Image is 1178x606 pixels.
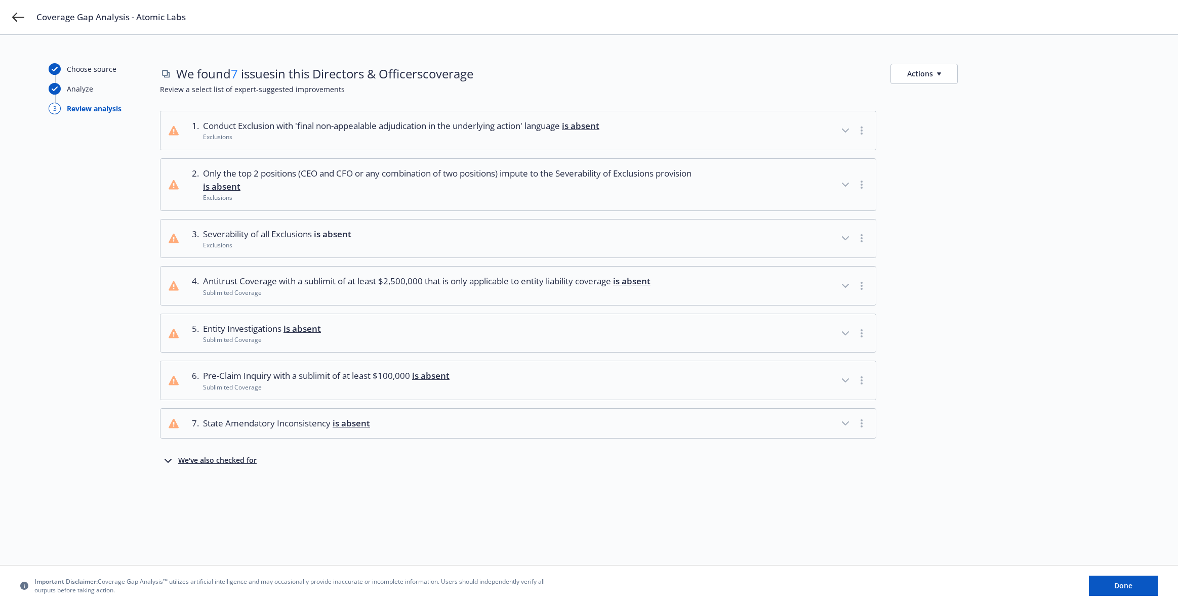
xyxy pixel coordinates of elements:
[67,103,121,114] div: Review analysis
[203,288,651,297] div: Sublimited Coverage
[890,64,958,84] button: Actions
[36,11,186,23] span: Coverage Gap Analysis - Atomic Labs
[613,275,651,287] span: is absent
[160,159,876,210] button: 2.Only the top 2 positions (CEO and CFO or any combination of two positions) impute to the Severa...
[562,120,599,132] span: is absent
[187,322,199,344] div: 5 .
[160,314,876,353] button: 5.Entity Investigations is absentSublimited Coverage
[203,228,351,241] span: Severability of all Exclusions
[67,83,93,94] div: Analyze
[203,133,599,141] div: Exclusions
[176,65,473,82] span: We found issues in this Directors & Officers coverage
[203,417,370,430] span: State Amendatory Inconsistency
[203,275,651,288] span: Antitrust Coverage with a sublimit of at least $2,500,000 that is only applicable to entity liabi...
[67,64,116,74] div: Choose source
[203,335,321,344] div: Sublimited Coverage
[187,167,199,202] div: 2 .
[1089,576,1158,596] button: Done
[333,417,370,429] span: is absent
[160,361,876,400] button: 6.Pre-Claim Inquiry with a sublimit of at least $100,000 is absentSublimited Coverage
[203,369,450,382] span: Pre-Claim Inquiry with a sublimit of at least $100,000
[187,119,199,142] div: 1 .
[162,455,257,467] button: We've also checked for
[314,228,351,240] span: is absent
[203,322,321,335] span: Entity Investigations
[203,241,351,249] div: Exclusions
[187,228,199,250] div: 3 .
[34,577,551,594] span: Coverage Gap Analysis™ utilizes artificial intelligence and may occasionally provide inaccurate o...
[203,193,693,202] div: Exclusions
[203,119,599,133] span: Conduct Exclusion with 'final non-appealable adjudication in the underlying action' language
[203,181,240,192] span: is absent
[890,63,958,84] button: Actions
[178,455,257,467] div: We've also checked for
[231,65,238,82] span: 7
[49,103,61,114] div: 3
[187,417,199,430] div: 7 .
[203,167,693,194] span: Only the top 2 positions (CEO and CFO or any combination of two positions) impute to the Severabi...
[160,111,876,150] button: 1.Conduct Exclusion with 'final non-appealable adjudication in the underlying action' language is...
[187,275,199,297] div: 4 .
[160,84,1129,95] span: Review a select list of expert-suggested improvements
[1114,581,1132,590] span: Done
[187,369,199,392] div: 6 .
[160,220,876,258] button: 3.Severability of all Exclusions is absentExclusions
[160,409,876,438] button: 7.State Amendatory Inconsistency is absent
[203,383,450,392] div: Sublimited Coverage
[412,370,450,381] span: is absent
[160,267,876,305] button: 4.Antitrust Coverage with a sublimit of at least $2,500,000 that is only applicable to entity lia...
[34,577,98,586] span: Important Disclaimer:
[283,323,321,334] span: is absent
